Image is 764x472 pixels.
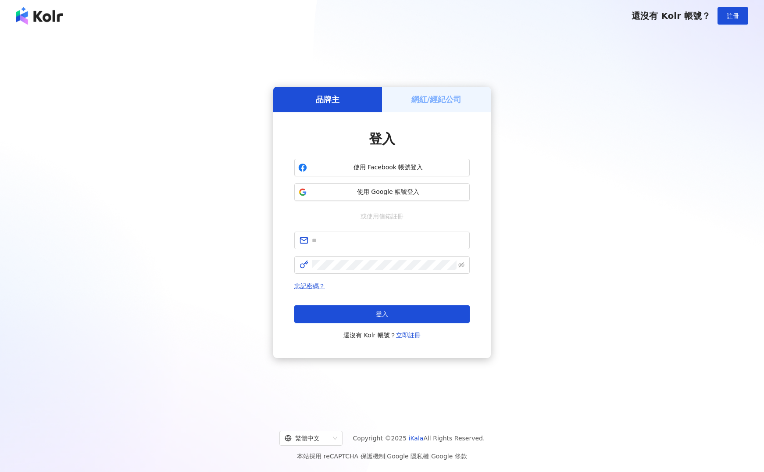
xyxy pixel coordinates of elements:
span: | [429,453,431,460]
span: 使用 Google 帳號登入 [311,188,466,197]
span: 還沒有 Kolr 帳號？ [343,330,421,340]
div: 繁體中文 [285,431,329,445]
a: Google 隱私權 [387,453,429,460]
button: 使用 Google 帳號登入 [294,183,470,201]
a: Google 條款 [431,453,467,460]
span: 使用 Facebook 帳號登入 [311,163,466,172]
span: Copyright © 2025 All Rights Reserved. [353,433,485,443]
a: 忘記密碼？ [294,282,325,290]
h5: 品牌主 [316,94,339,105]
img: logo [16,7,63,25]
h5: 網紅/經紀公司 [411,94,462,105]
button: 使用 Facebook 帳號登入 [294,159,470,176]
button: 註冊 [718,7,748,25]
span: 登入 [369,131,395,147]
span: eye-invisible [458,262,464,268]
span: 本站採用 reCAPTCHA 保護機制 [297,451,467,461]
span: 註冊 [727,12,739,19]
span: | [385,453,387,460]
button: 登入 [294,305,470,323]
a: 立即註冊 [396,332,421,339]
span: 登入 [376,311,388,318]
span: 還沒有 Kolr 帳號？ [632,11,710,21]
a: iKala [409,435,424,442]
span: 或使用信箱註冊 [354,211,410,221]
